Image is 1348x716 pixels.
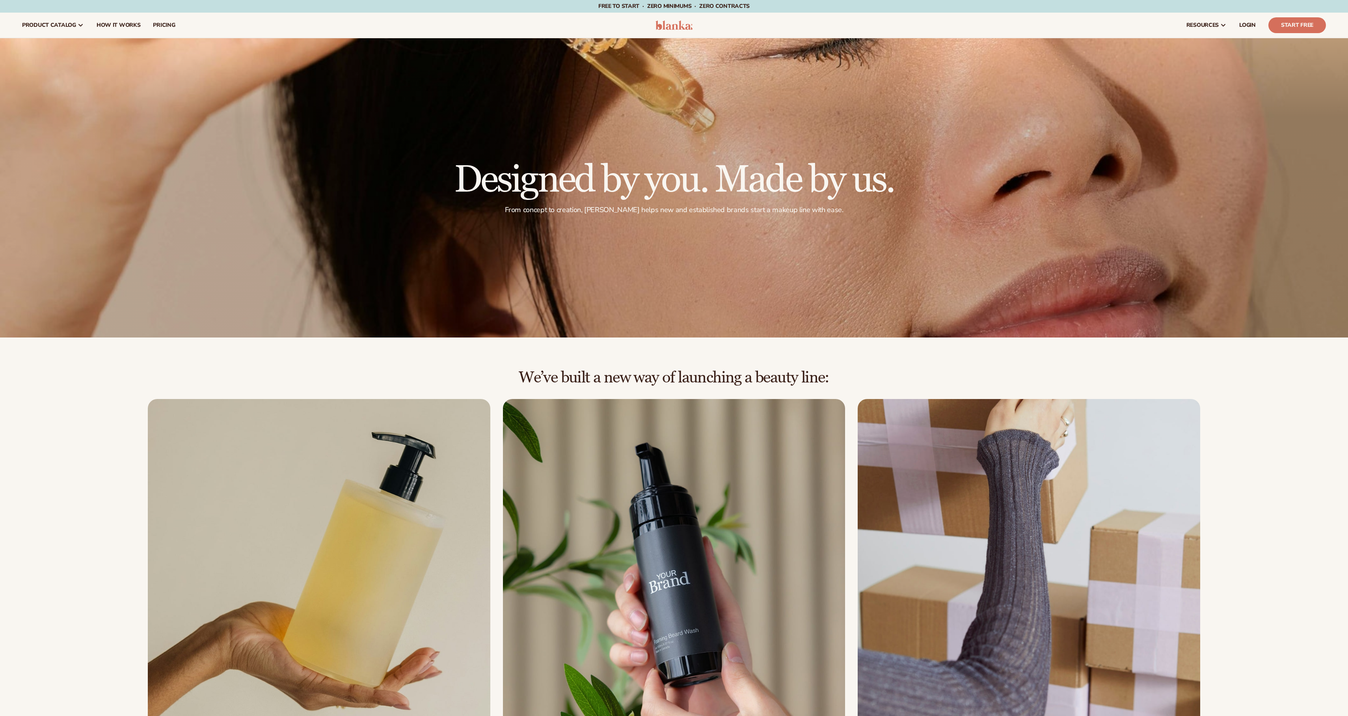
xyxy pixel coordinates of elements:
[454,205,894,214] p: From concept to creation, [PERSON_NAME] helps new and established brands start a makeup line with...
[22,22,76,28] span: product catalog
[22,369,1326,386] h2: We’ve built a new way of launching a beauty line:
[1186,22,1219,28] span: resources
[1268,17,1326,33] a: Start Free
[1180,13,1233,38] a: resources
[655,21,693,30] img: logo
[153,22,175,28] span: pricing
[90,13,147,38] a: How It Works
[16,13,90,38] a: product catalog
[147,13,181,38] a: pricing
[598,2,750,10] span: Free to start · ZERO minimums · ZERO contracts
[1239,22,1256,28] span: LOGIN
[1233,13,1262,38] a: LOGIN
[454,161,894,199] h1: Designed by you. Made by us.
[97,22,141,28] span: How It Works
